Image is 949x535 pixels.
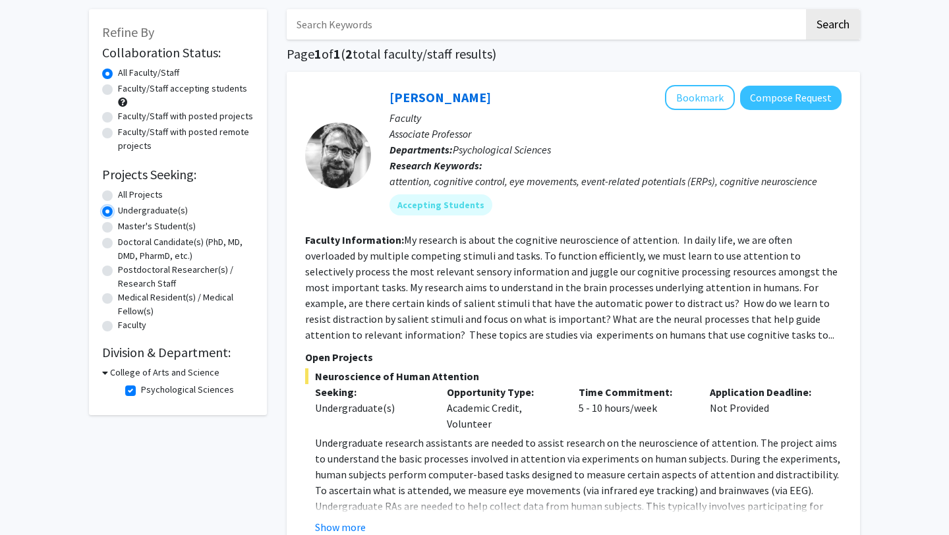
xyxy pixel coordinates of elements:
[447,384,559,400] p: Opportunity Type:
[118,263,254,291] label: Postdoctoral Researcher(s) / Research Staff
[10,476,56,525] iframe: Chat
[389,159,482,172] b: Research Keywords:
[315,384,427,400] p: Seeking:
[700,384,832,432] div: Not Provided
[102,24,154,40] span: Refine By
[102,167,254,183] h2: Projects Seeking:
[389,194,492,215] mat-chip: Accepting Students
[305,368,842,384] span: Neuroscience of Human Attention
[314,45,322,62] span: 1
[315,519,366,535] button: Show more
[389,173,842,189] div: attention, cognitive control, eye movements, event-related potentials (ERPs), cognitive neuroscience
[118,318,146,332] label: Faculty
[740,86,842,110] button: Compose Request to Nicholas Gaspelin
[118,125,254,153] label: Faculty/Staff with posted remote projects
[118,66,179,80] label: All Faculty/Staff
[118,219,196,233] label: Master's Student(s)
[333,45,341,62] span: 1
[118,188,163,202] label: All Projects
[315,400,427,416] div: Undergraduate(s)
[305,233,838,341] fg-read-more: My research is about the cognitive neuroscience of attention. In daily life, we are often overloa...
[437,384,569,432] div: Academic Credit, Volunteer
[389,110,842,126] p: Faculty
[118,291,254,318] label: Medical Resident(s) / Medical Fellow(s)
[287,9,804,40] input: Search Keywords
[118,204,188,217] label: Undergraduate(s)
[710,384,822,400] p: Application Deadline:
[345,45,353,62] span: 2
[287,46,860,62] h1: Page of ( total faculty/staff results)
[806,9,860,40] button: Search
[389,126,842,142] p: Associate Professor
[118,82,247,96] label: Faculty/Staff accepting students
[453,143,551,156] span: Psychological Sciences
[118,235,254,263] label: Doctoral Candidate(s) (PhD, MD, DMD, PharmD, etc.)
[141,383,234,397] label: Psychological Sciences
[665,85,735,110] button: Add Nicholas Gaspelin to Bookmarks
[579,384,691,400] p: Time Commitment:
[110,366,219,380] h3: College of Arts and Science
[305,349,842,365] p: Open Projects
[102,345,254,360] h2: Division & Department:
[102,45,254,61] h2: Collaboration Status:
[389,143,453,156] b: Departments:
[389,89,491,105] a: [PERSON_NAME]
[305,233,404,246] b: Faculty Information:
[569,384,701,432] div: 5 - 10 hours/week
[118,109,253,123] label: Faculty/Staff with posted projects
